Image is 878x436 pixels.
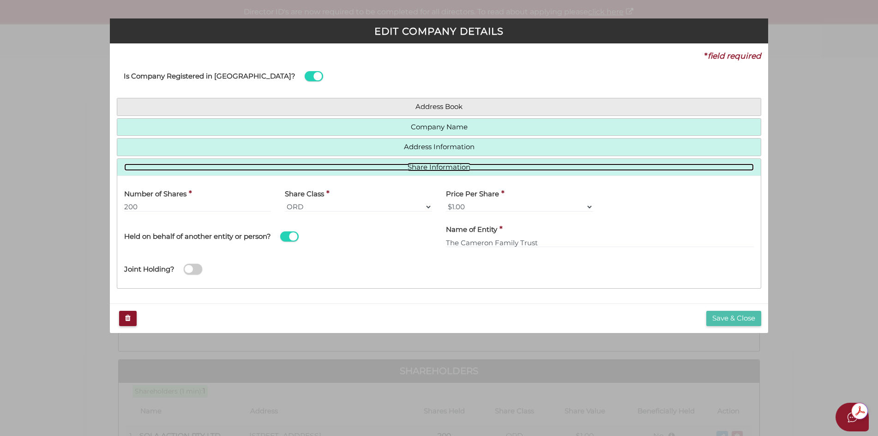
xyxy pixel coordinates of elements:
a: Share Information [124,163,754,171]
h4: Joint Holding? [124,266,174,273]
h4: Name of Entity [446,226,497,234]
h4: Price Per Share [446,190,499,198]
h4: Share Class [285,190,324,198]
button: Open asap [836,403,869,431]
button: Save & Close [706,311,761,326]
h4: Held on behalf of another entity or person? [124,233,271,241]
h4: Number of Shares [124,190,186,198]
